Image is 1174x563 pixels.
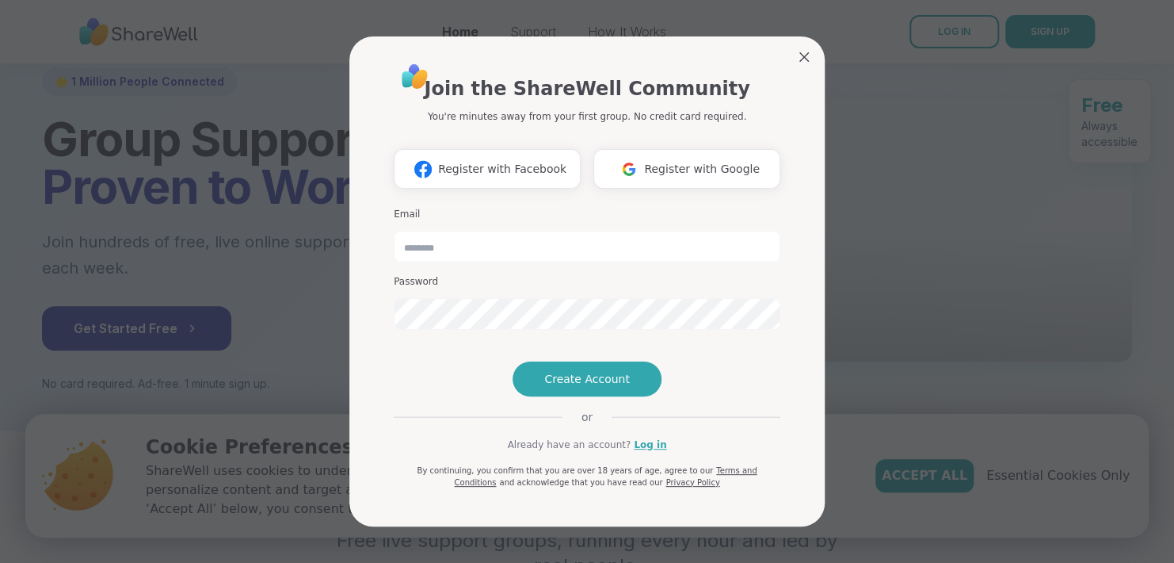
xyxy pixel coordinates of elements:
[394,149,581,189] button: Register with Facebook
[438,161,566,178] span: Register with Facebook
[394,275,780,289] h3: Password
[454,466,757,487] a: Terms and Conditions
[417,466,713,475] span: By continuing, you confirm that you are over 18 years of age, agree to our
[593,149,780,189] button: Register with Google
[394,208,780,221] h3: Email
[507,438,631,452] span: Already have an account?
[544,371,630,387] span: Create Account
[634,438,666,452] a: Log in
[513,362,661,396] button: Create Account
[499,478,662,487] span: and acknowledge that you have read our
[397,59,433,94] img: ShareWell Logo
[408,155,438,184] img: ShareWell Logomark
[562,409,612,425] span: or
[428,109,746,124] p: You're minutes away from your first group. No credit card required.
[665,478,719,487] a: Privacy Policy
[644,161,760,178] span: Register with Google
[424,75,749,103] h1: Join the ShareWell Community
[614,155,644,184] img: ShareWell Logomark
